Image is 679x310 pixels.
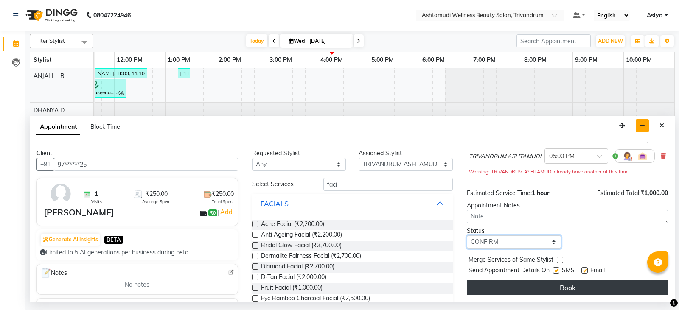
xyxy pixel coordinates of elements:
[125,280,149,289] span: No notes
[40,268,67,279] span: Notes
[34,106,65,114] span: DHANYA D
[522,54,549,66] a: 8:00 PM
[640,189,668,197] span: ₹1,000.00
[146,190,168,198] span: ₹250.00
[41,234,100,246] button: Generate AI Insights
[467,226,561,235] div: Status
[467,201,668,210] div: Appointment Notes
[40,248,235,257] div: Limited to 5 AI generations per business during beta.
[104,236,123,244] span: BETA
[467,280,668,295] button: Book
[261,273,326,283] span: D-Tan Facial (₹2,000.00)
[261,230,342,241] span: Anti Ageing Facial (₹2,200.00)
[307,35,349,47] input: 2025-09-03
[255,196,450,211] button: FACIALS
[54,158,238,171] input: Search by Name/Mobile/Email/Code
[217,207,234,217] span: |
[597,189,640,197] span: Estimated Total:
[469,169,630,175] small: Warning: TRIVANDRUM ASHTAMUDI already have another at this time.
[44,206,114,219] div: [PERSON_NAME]
[598,38,623,44] span: ADD NEW
[93,3,131,27] b: 08047224946
[318,54,345,66] a: 4:00 PM
[261,251,361,262] span: Dermalite Fairness Facial (₹2,700.00)
[212,190,234,198] span: ₹250.00
[323,178,453,191] input: Search by service name
[637,151,648,161] img: Interior.png
[624,54,654,66] a: 10:00 PM
[216,54,243,66] a: 2:00 PM
[208,209,217,216] span: ₹0
[90,123,120,131] span: Block Time
[261,283,323,294] span: Fruit Facial (₹1,000.00)
[91,198,102,205] span: Visits
[562,266,575,276] span: SMS
[622,151,632,161] img: Hairdresser.png
[647,11,663,20] span: Asiya
[369,54,396,66] a: 5:00 PM
[48,182,73,206] img: avatar
[95,190,98,198] span: 1
[469,152,541,161] span: TRIVANDRUM ASHTAMUDI
[34,72,65,80] span: ANJALI L B
[36,149,238,158] div: Client
[261,262,334,273] span: Diamond Facial (₹2,700.00)
[532,189,549,197] span: 1 hour
[212,198,234,205] span: Total Spent
[261,220,324,230] span: Acne Facial (₹2,200.00)
[246,34,267,47] span: Today
[246,180,317,189] div: Select Services
[656,119,668,132] button: Close
[516,34,591,47] input: Search Appointment
[219,207,234,217] a: Add
[142,198,171,205] span: Average Spent
[261,294,370,304] span: Fyc Bamboo Charcoal Facial (₹2,500.00)
[166,54,192,66] a: 1:00 PM
[287,38,307,44] span: Wed
[115,54,145,66] a: 12:00 PM
[252,149,346,158] div: Requested Stylist
[590,266,605,276] span: Email
[22,3,80,27] img: logo
[471,54,498,66] a: 7:00 PM
[36,120,80,135] span: Appointment
[267,54,294,66] a: 3:00 PM
[469,255,553,266] span: Merge Services of Same Stylist
[359,149,453,158] div: Assigned Stylist
[36,158,54,171] button: +91
[35,37,65,44] span: Filter Stylist
[90,80,126,96] div: Haseena......@, TK09, 11:30 AM-12:15 PM, Ironing
[596,35,625,47] button: ADD NEW
[179,70,189,77] div: [PERSON_NAME], TK15, 01:15 PM-01:30 PM, Eyebrows Threading
[72,70,146,77] div: [PERSON_NAME], TK03, 11:10 AM-12:40 PM, Veg Peel Facial,Eyebrows Threading,Upper Lip Threading
[420,54,447,66] a: 6:00 PM
[469,266,550,276] span: Send Appointment Details On
[467,189,532,197] span: Estimated Service Time:
[261,198,289,209] div: FACIALS
[261,241,342,251] span: Bridal Glow Facial (₹3,700.00)
[34,56,51,64] span: Stylist
[573,54,600,66] a: 9:00 PM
